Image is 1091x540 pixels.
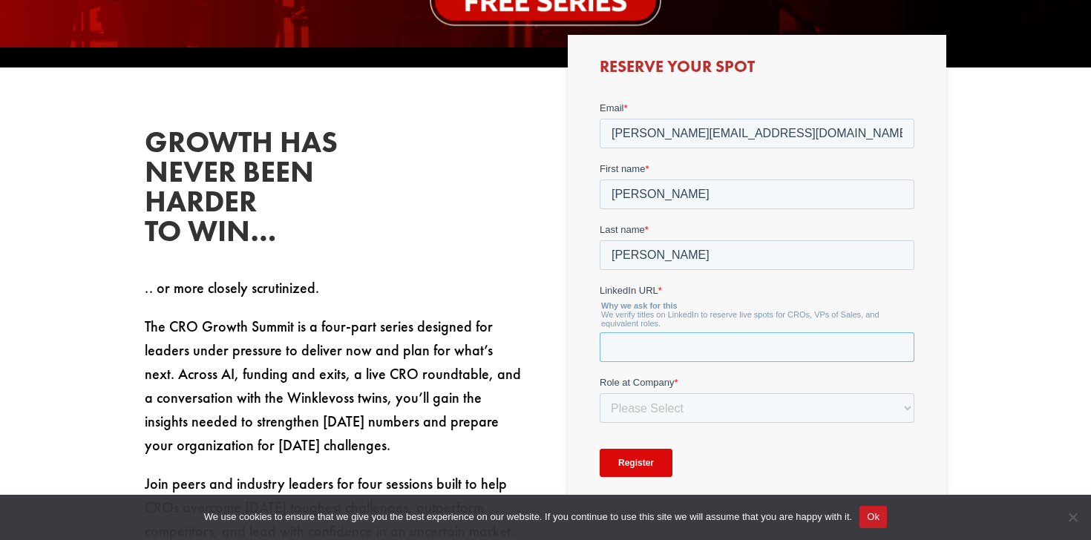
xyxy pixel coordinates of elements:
[145,278,319,297] span: .. or more closely scrutinized.
[204,510,852,524] span: We use cookies to ensure that we give you the best experience on our website. If you continue to ...
[600,59,914,82] h3: Reserve Your Spot
[1065,510,1080,524] span: No
[600,101,914,518] iframe: Form 0
[145,317,521,455] span: The CRO Growth Summit is a four-part series designed for leaders under pressure to deliver now an...
[145,128,367,254] h2: Growth has never been harder to win…
[859,506,887,528] button: Ok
